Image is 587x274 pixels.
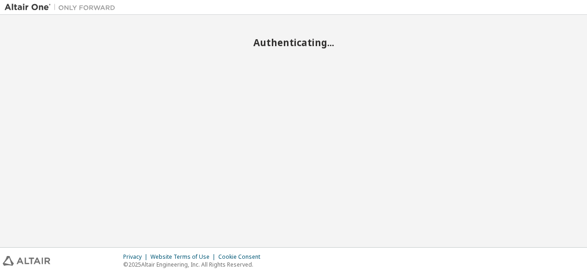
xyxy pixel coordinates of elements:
[5,36,582,48] h2: Authenticating...
[123,261,266,268] p: © 2025 Altair Engineering, Inc. All Rights Reserved.
[150,253,218,261] div: Website Terms of Use
[123,253,150,261] div: Privacy
[218,253,266,261] div: Cookie Consent
[3,256,50,266] img: altair_logo.svg
[5,3,120,12] img: Altair One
